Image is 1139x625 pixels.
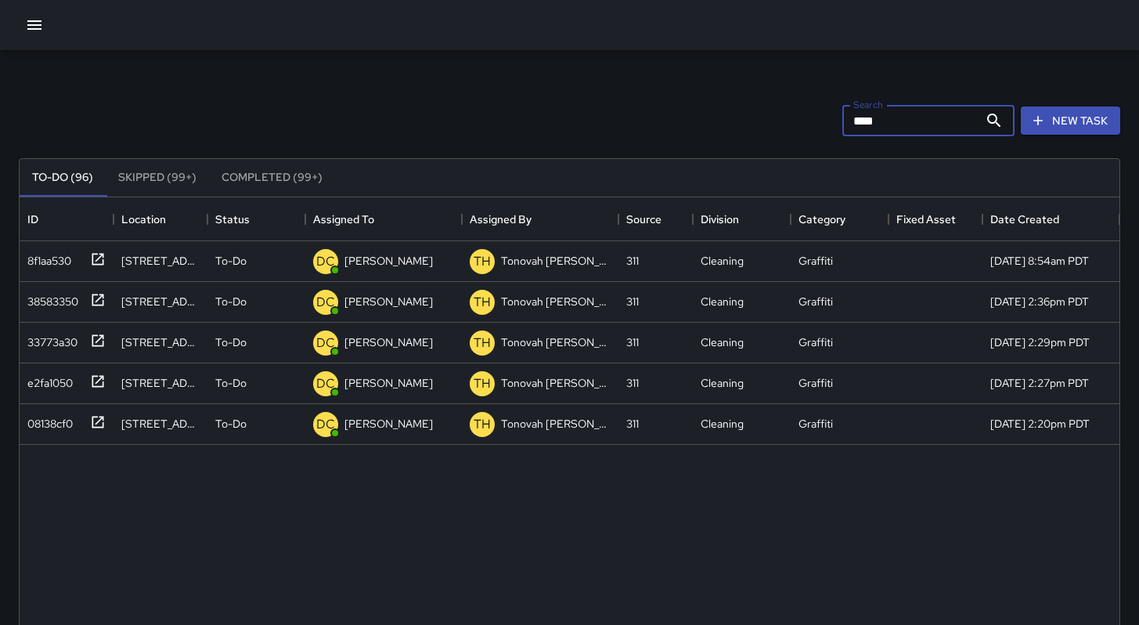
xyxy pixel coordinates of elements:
p: To-Do [215,253,247,269]
div: ID [20,197,114,241]
p: DC [316,334,335,352]
div: Cleaning [701,375,744,391]
button: Skipped (99+) [106,159,209,197]
div: Graffiti [798,253,833,269]
div: Status [207,197,305,241]
div: Date Created [990,197,1059,241]
div: Assigned By [470,197,532,241]
p: TH [474,334,491,352]
p: DC [316,415,335,434]
p: [PERSON_NAME] [344,375,433,391]
p: [PERSON_NAME] [344,294,433,309]
p: Tonovah [PERSON_NAME] [501,416,611,432]
button: Completed (99+) [209,159,335,197]
div: 311 [626,334,639,350]
div: 08138cf0 [21,410,73,432]
div: Category [798,197,845,241]
div: Assigned By [462,197,618,241]
div: 9/10/2025, 2:29pm PDT [990,334,1090,350]
p: DC [316,293,335,312]
div: Category [791,197,888,241]
p: To-Do [215,416,247,432]
p: [PERSON_NAME] [344,334,433,350]
p: DC [316,374,335,393]
div: Cleaning [701,294,744,309]
label: Search [853,98,883,111]
div: Source [618,197,693,241]
div: 9/10/2025, 2:20pm PDT [990,416,1090,432]
div: 9/11/2025, 8:54am PDT [990,253,1089,269]
div: 8f1aa530 [21,247,71,269]
p: To-Do [215,334,247,350]
p: Tonovah [PERSON_NAME] [501,294,611,309]
p: Tonovah [PERSON_NAME] [501,253,611,269]
div: Assigned To [313,197,374,241]
div: Cleaning [701,416,744,432]
button: To-Do (96) [20,159,106,197]
div: Status [215,197,250,241]
div: Graffiti [798,294,833,309]
p: Tonovah [PERSON_NAME] [501,375,611,391]
div: Assigned To [305,197,462,241]
div: Division [693,197,791,241]
div: Cleaning [701,253,744,269]
p: TH [474,415,491,434]
div: Cleaning [701,334,744,350]
div: e2fa1050 [21,369,73,391]
div: 311 [626,253,639,269]
p: TH [474,252,491,271]
div: 311 [626,416,639,432]
div: 1465 Folsom Street [121,375,200,391]
div: ID [27,197,38,241]
p: TH [474,374,491,393]
div: Source [626,197,661,241]
div: 311 [626,294,639,309]
div: 320 10th Street [121,334,200,350]
p: DC [316,252,335,271]
div: 38583350 [21,287,78,309]
div: 9/10/2025, 2:36pm PDT [990,294,1089,309]
p: [PERSON_NAME] [344,253,433,269]
div: Date Created [982,197,1119,241]
div: Division [701,197,739,241]
div: 311 [626,375,639,391]
div: Graffiti [798,375,833,391]
div: Fixed Asset [888,197,982,241]
div: Location [114,197,207,241]
p: [PERSON_NAME] [344,416,433,432]
div: 41a Juniper Street [121,416,200,432]
p: TH [474,293,491,312]
div: Graffiti [798,334,833,350]
div: Location [121,197,166,241]
div: Graffiti [798,416,833,432]
div: 22 Russ Street [121,253,200,269]
button: New Task [1021,107,1120,135]
div: 33773a30 [21,328,77,350]
p: To-Do [215,375,247,391]
div: Fixed Asset [896,197,956,241]
p: To-Do [215,294,247,309]
p: Tonovah [PERSON_NAME] [501,334,611,350]
div: 9/10/2025, 2:27pm PDT [990,375,1089,391]
div: 332 8th Street [121,294,200,309]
